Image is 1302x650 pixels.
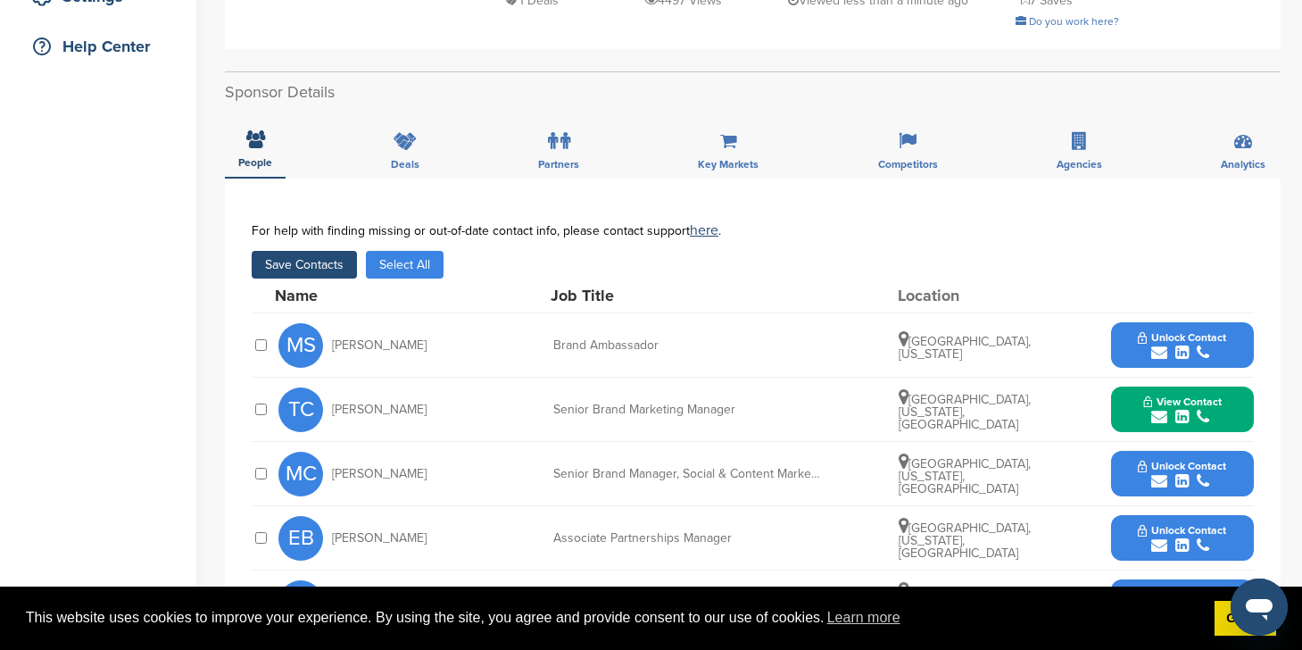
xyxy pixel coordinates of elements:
[899,334,1031,362] span: [GEOGRAPHIC_DATA], [US_STATE]
[1116,512,1248,565] button: Unlock Contact
[252,251,357,279] button: Save Contacts
[18,26,178,67] a: Help Center
[551,287,818,304] div: Job Title
[690,221,718,239] a: here
[899,456,1031,496] span: [GEOGRAPHIC_DATA], [US_STATE], [GEOGRAPHIC_DATA]
[553,404,821,416] div: Senior Brand Marketing Manager
[27,30,178,62] div: Help Center
[278,452,323,496] span: MC
[698,159,759,170] span: Key Markets
[898,287,1032,304] div: Location
[878,159,938,170] span: Competitors
[1016,15,1119,28] a: Do you work here?
[538,159,579,170] span: Partners
[1215,601,1276,637] a: dismiss cookie message
[1143,396,1222,408] span: View Contact
[332,532,427,545] span: [PERSON_NAME]
[332,404,427,416] span: [PERSON_NAME]
[332,339,427,352] span: [PERSON_NAME]
[899,585,1031,625] span: [GEOGRAPHIC_DATA], [US_STATE], [GEOGRAPHIC_DATA]
[553,468,821,480] div: Senior Brand Manager, Social & Content Marketing
[1116,576,1248,629] button: Unlock Contact
[1138,524,1226,537] span: Unlock Contact
[1221,159,1265,170] span: Analytics
[278,387,323,432] span: TC
[225,80,1281,104] h2: Sponsor Details
[275,287,471,304] div: Name
[553,532,821,545] div: Associate Partnerships Manager
[899,392,1031,432] span: [GEOGRAPHIC_DATA], [US_STATE], [GEOGRAPHIC_DATA]
[366,251,444,279] button: Select All
[26,604,1200,631] span: This website uses cookies to improve your experience. By using the site, you agree and provide co...
[1057,159,1102,170] span: Agencies
[1122,383,1243,437] button: View Contact
[1138,331,1226,344] span: Unlock Contact
[278,323,323,368] span: MS
[825,604,903,631] a: learn more about cookies
[1231,579,1288,636] iframe: Button to launch messaging window
[278,580,323,625] span: LK
[899,521,1031,561] span: [GEOGRAPHIC_DATA], [US_STATE], [GEOGRAPHIC_DATA]
[332,468,427,480] span: [PERSON_NAME]
[1138,460,1226,472] span: Unlock Contact
[252,223,1254,237] div: For help with finding missing or out-of-date contact info, please contact support .
[553,339,821,352] div: Brand Ambassador
[1029,15,1119,28] span: Do you work here?
[1116,447,1248,501] button: Unlock Contact
[278,516,323,561] span: EB
[391,159,419,170] span: Deals
[1116,319,1248,372] button: Unlock Contact
[238,157,272,168] span: People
